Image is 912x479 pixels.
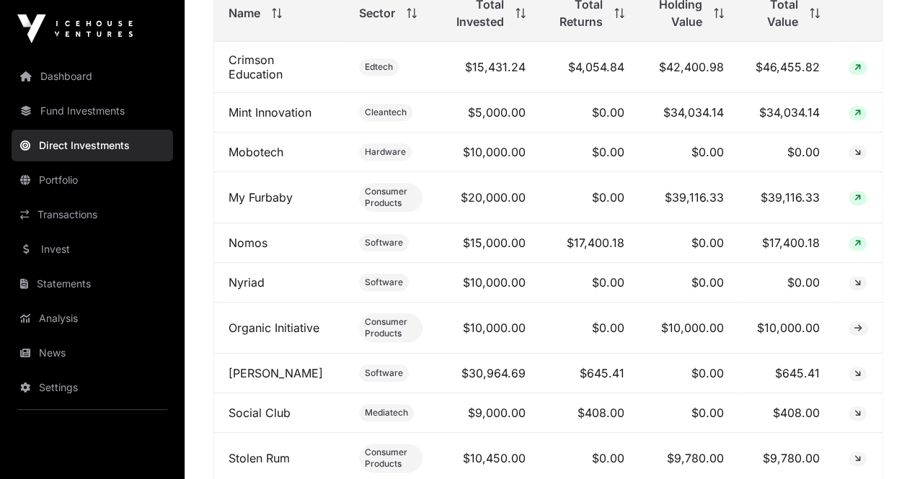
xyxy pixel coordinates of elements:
[437,393,540,433] td: $9,000.00
[12,61,173,92] a: Dashboard
[229,145,283,159] a: Mobotech
[738,393,834,433] td: $408.00
[365,61,393,73] span: Edtech
[365,277,403,288] span: Software
[437,263,540,303] td: $10,000.00
[738,263,834,303] td: $0.00
[365,447,417,470] span: Consumer Products
[639,393,738,433] td: $0.00
[540,223,639,263] td: $17,400.18
[12,303,173,334] a: Analysis
[437,172,540,223] td: $20,000.00
[639,133,738,172] td: $0.00
[738,133,834,172] td: $0.00
[365,237,403,249] span: Software
[840,410,912,479] iframe: Chat Widget
[738,303,834,354] td: $10,000.00
[229,190,293,205] a: My Furbaby
[365,186,417,209] span: Consumer Products
[12,130,173,161] a: Direct Investments
[12,95,173,127] a: Fund Investments
[365,146,406,158] span: Hardware
[437,93,540,133] td: $5,000.00
[540,303,639,354] td: $0.00
[365,316,417,339] span: Consumer Products
[229,366,323,380] a: [PERSON_NAME]
[229,105,311,120] a: Mint Innovation
[12,372,173,403] a: Settings
[437,354,540,393] td: $30,964.69
[639,93,738,133] td: $34,034.14
[738,42,834,93] td: $46,455.82
[540,42,639,93] td: $4,054.84
[229,321,319,335] a: Organic Initiative
[738,172,834,223] td: $39,116.33
[229,275,265,290] a: Nyriad
[437,42,540,93] td: $15,431.24
[639,354,738,393] td: $0.00
[738,223,834,263] td: $17,400.18
[639,223,738,263] td: $0.00
[540,354,639,393] td: $645.41
[437,223,540,263] td: $15,000.00
[12,233,173,265] a: Invest
[540,263,639,303] td: $0.00
[12,268,173,300] a: Statements
[540,133,639,172] td: $0.00
[738,354,834,393] td: $645.41
[365,407,408,418] span: Mediatech
[639,303,738,354] td: $10,000.00
[12,164,173,196] a: Portfolio
[437,303,540,354] td: $10,000.00
[639,263,738,303] td: $0.00
[365,367,403,379] span: Software
[229,236,267,250] a: Nomos
[12,337,173,369] a: News
[365,107,407,118] span: Cleantech
[639,172,738,223] td: $39,116.33
[359,4,395,22] span: Sector
[437,133,540,172] td: $10,000.00
[229,451,290,465] a: Stolen Rum
[17,14,133,43] img: Icehouse Ventures Logo
[540,93,639,133] td: $0.00
[540,172,639,223] td: $0.00
[540,393,639,433] td: $408.00
[639,42,738,93] td: $42,400.98
[229,4,260,22] span: Name
[229,53,283,81] a: Crimson Education
[738,93,834,133] td: $34,034.14
[12,199,173,230] a: Transactions
[229,406,291,420] a: Social Club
